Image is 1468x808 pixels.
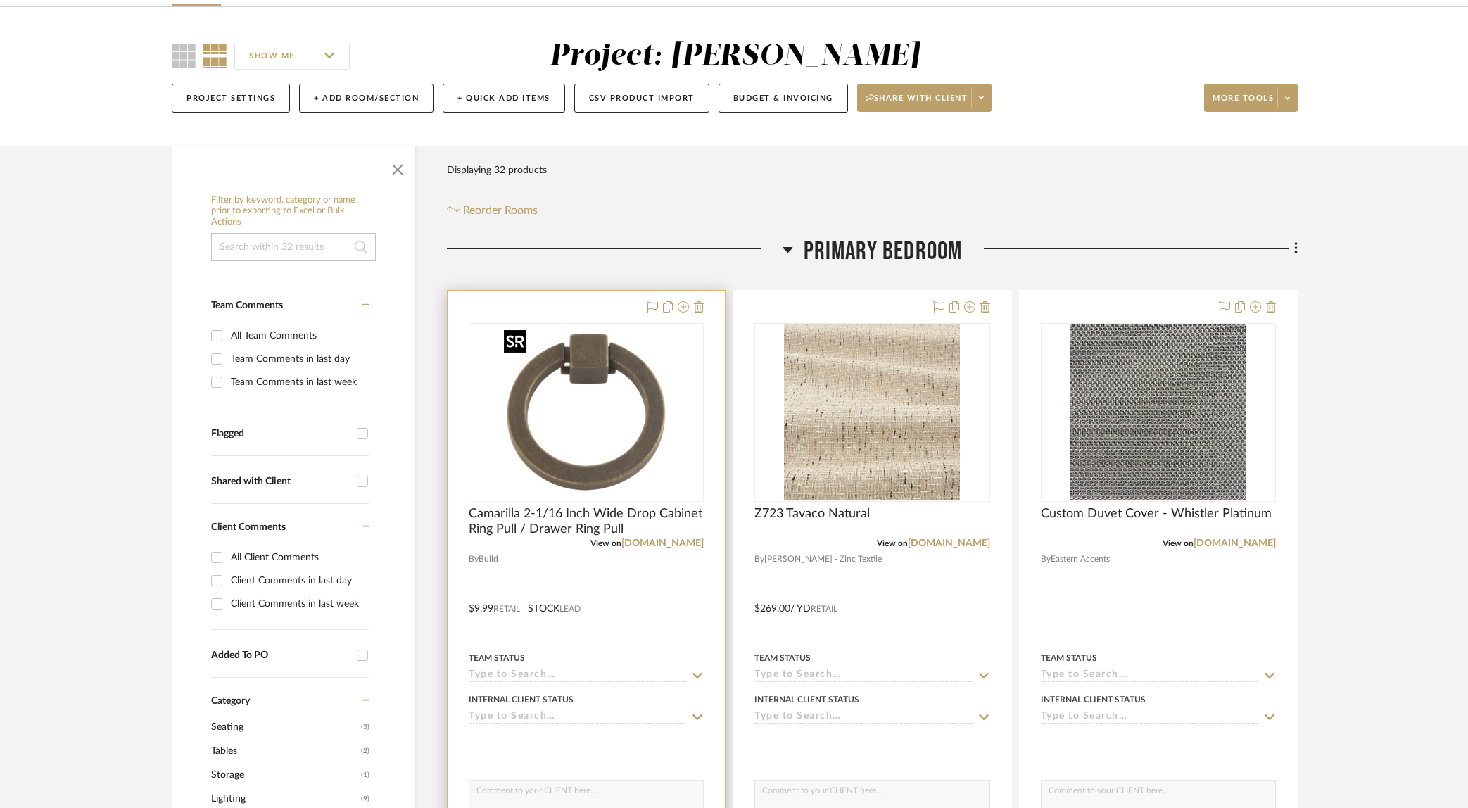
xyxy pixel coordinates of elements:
[231,546,366,569] div: All Client Comments
[231,371,366,393] div: Team Comments in last week
[469,711,687,724] input: Type to Search…
[621,538,704,548] a: [DOMAIN_NAME]
[719,84,848,113] button: Budget & Invoicing
[866,93,968,114] span: Share with client
[1070,324,1246,500] img: Custom Duvet Cover - Whistler Platinum
[231,593,366,615] div: Client Comments in last week
[1041,711,1259,724] input: Type to Search…
[479,553,498,566] span: Build
[784,324,960,500] img: Z723 Tavaco Natural
[908,538,990,548] a: [DOMAIN_NAME]
[1041,506,1272,522] span: Custom Duvet Cover - Whistler Platinum
[877,539,908,548] span: View on
[1042,324,1275,501] div: 0
[1194,538,1276,548] a: [DOMAIN_NAME]
[361,740,369,762] span: (2)
[764,553,882,566] span: [PERSON_NAME] - Zinc Textile
[211,739,357,763] span: Tables
[1213,93,1274,114] span: More tools
[469,324,703,501] div: 0
[447,156,547,184] div: Displaying 32 products
[231,324,366,347] div: All Team Comments
[469,553,479,566] span: By
[211,301,283,310] span: Team Comments
[574,84,709,113] button: CSV Product Import
[463,202,538,219] span: Reorder Rooms
[211,715,357,739] span: Seating
[211,650,350,662] div: Added To PO
[211,522,286,532] span: Client Comments
[211,233,376,261] input: Search within 32 results
[498,324,674,500] img: Camarilla 2-1/16 Inch Wide Drop Cabinet Ring Pull / Drawer Ring Pull
[211,763,357,787] span: Storage
[469,669,687,683] input: Type to Search…
[447,202,538,219] button: Reorder Rooms
[211,428,350,440] div: Flagged
[1051,553,1110,566] span: Eastern Accents
[443,84,565,113] button: + Quick Add Items
[1163,539,1194,548] span: View on
[172,84,290,113] button: Project Settings
[231,569,366,592] div: Client Comments in last day
[754,652,811,664] div: Team Status
[1204,84,1298,112] button: More tools
[361,764,369,786] span: (1)
[754,553,764,566] span: By
[754,693,859,706] div: Internal Client Status
[1041,693,1146,706] div: Internal Client Status
[469,693,574,706] div: Internal Client Status
[211,695,250,707] span: Category
[755,324,989,501] div: 0
[211,476,350,488] div: Shared with Client
[857,84,992,112] button: Share with client
[384,153,412,181] button: Close
[590,539,621,548] span: View on
[1041,553,1051,566] span: By
[299,84,434,113] button: + Add Room/Section
[361,716,369,738] span: (3)
[754,506,870,522] span: Z723 Tavaco Natural
[1041,652,1097,664] div: Team Status
[754,669,973,683] input: Type to Search…
[550,42,920,71] div: Project: [PERSON_NAME]
[211,195,376,228] h6: Filter by keyword, category or name prior to exporting to Excel or Bulk Actions
[231,348,366,370] div: Team Comments in last day
[804,236,963,267] span: Primary Bedroom
[754,711,973,724] input: Type to Search…
[469,652,525,664] div: Team Status
[1041,669,1259,683] input: Type to Search…
[469,506,704,537] span: Camarilla 2-1/16 Inch Wide Drop Cabinet Ring Pull / Drawer Ring Pull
